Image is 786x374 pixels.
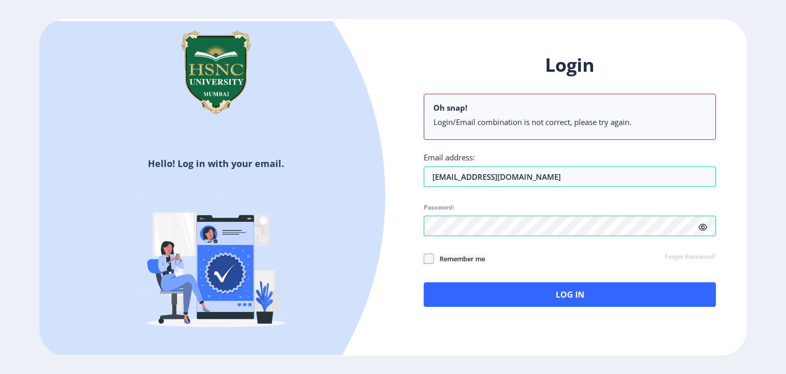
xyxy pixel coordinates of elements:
[424,152,475,162] label: Email address:
[424,203,454,212] label: Password:
[165,21,267,123] img: hsnc.png
[424,282,716,307] button: Log In
[126,174,305,353] img: Verified-rafiki.svg
[424,167,716,187] input: Email address
[433,102,467,113] b: Oh snap!
[665,253,716,262] a: Forgot Password?
[258,354,305,369] a: Register
[47,353,385,369] h5: Don't have an account?
[433,117,706,127] li: Login/Email combination is not correct, please try again.
[424,53,716,77] h1: Login
[434,253,485,265] span: Remember me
